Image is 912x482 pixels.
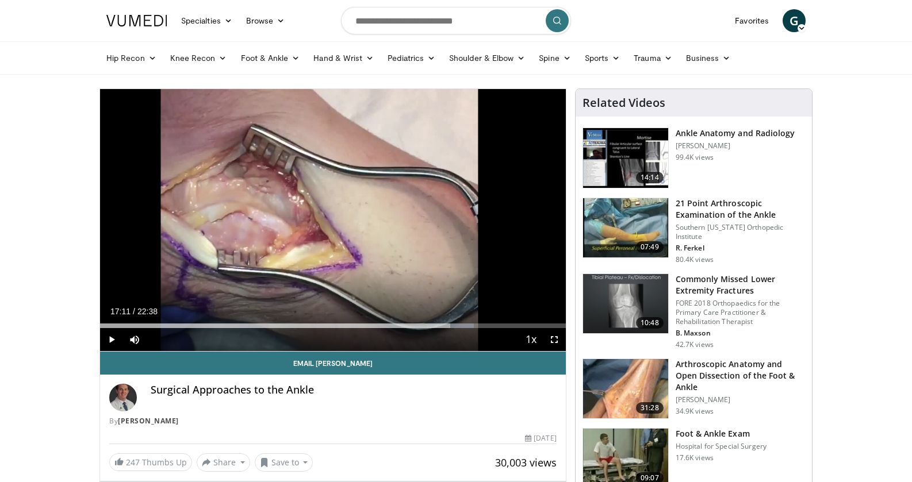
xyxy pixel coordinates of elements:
[583,96,665,110] h4: Related Videos
[255,453,313,472] button: Save to
[636,402,664,414] span: 31:28
[239,9,292,32] a: Browse
[676,223,805,241] p: Southern [US_STATE] Orthopedic Institute
[676,299,805,326] p: FORE 2018 Orthopaedics for the Primary Care Practitioner & Rehabilitation Therapist
[306,47,381,70] a: Hand & Wrist
[100,328,123,351] button: Play
[676,244,805,253] p: R. Ferkel
[636,317,664,329] span: 10:48
[676,358,805,393] h3: Arthroscopic Anatomy and Open Dissection of the Foot & Ankle
[676,340,714,349] p: 42.7K views
[583,359,668,419] img: widescreen_open_anatomy_100000664_3.jpg.150x105_q85_crop-smart_upscale.jpg
[118,416,179,426] a: [PERSON_NAME]
[126,457,140,468] span: 247
[123,328,146,351] button: Mute
[636,241,664,253] span: 07:49
[676,453,714,462] p: 17.6K views
[679,47,738,70] a: Business
[676,141,795,151] p: [PERSON_NAME]
[636,172,664,183] span: 14:14
[578,47,627,70] a: Sports
[543,328,566,351] button: Fullscreen
[676,428,767,439] h3: Foot & Ankle Exam
[676,128,795,139] h3: Ankle Anatomy and Radiology
[728,9,776,32] a: Favorites
[106,15,167,26] img: VuMedi Logo
[525,433,556,444] div: [DATE]
[627,47,679,70] a: Trauma
[495,456,557,469] span: 30,003 views
[583,198,668,258] img: d2937c76-94b7-4d20-9de4-1c4e4a17f51d.150x105_q85_crop-smart_upscale.jpg
[676,442,767,451] p: Hospital for Special Surgery
[583,358,805,419] a: 31:28 Arthroscopic Anatomy and Open Dissection of the Foot & Ankle [PERSON_NAME] 34.9K views
[442,47,532,70] a: Shoulder & Elbow
[583,128,668,188] img: d079e22e-f623-40f6-8657-94e85635e1da.150x105_q85_crop-smart_upscale.jpg
[381,47,442,70] a: Pediatrics
[234,47,307,70] a: Foot & Ankle
[676,407,714,416] p: 34.9K views
[137,307,158,316] span: 22:38
[676,395,805,404] p: [PERSON_NAME]
[583,274,668,334] img: 4aa379b6-386c-4fb5-93ee-de5617843a87.150x105_q85_crop-smart_upscale.jpg
[163,47,234,70] a: Knee Recon
[341,7,571,34] input: Search topics, interventions
[109,416,557,426] div: By
[676,198,805,221] h3: 21 Point Arthroscopic Examination of the Ankle
[676,255,714,264] p: 80.4K views
[676,273,805,296] h3: Commonly Missed Lower Extremity Fractures
[583,198,805,264] a: 07:49 21 Point Arthroscopic Examination of the Ankle Southern [US_STATE] Orthopedic Institute R. ...
[100,89,566,352] video-js: Video Player
[110,307,131,316] span: 17:11
[174,9,239,32] a: Specialties
[151,384,557,396] h4: Surgical Approaches to the Ankle
[109,384,137,411] img: Avatar
[197,453,250,472] button: Share
[99,47,163,70] a: Hip Recon
[676,153,714,162] p: 99.4K views
[100,323,566,328] div: Progress Bar
[583,128,805,188] a: 14:14 Ankle Anatomy and Radiology [PERSON_NAME] 99.4K views
[583,273,805,349] a: 10:48 Commonly Missed Lower Extremity Fractures FORE 2018 Orthopaedics for the Primary Care Pract...
[520,328,543,351] button: Playback Rate
[109,453,192,471] a: 247 Thumbs Up
[100,352,566,375] a: Email [PERSON_NAME]
[676,329,805,338] p: B. Maxson
[133,307,135,316] span: /
[532,47,577,70] a: Spine
[783,9,806,32] a: G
